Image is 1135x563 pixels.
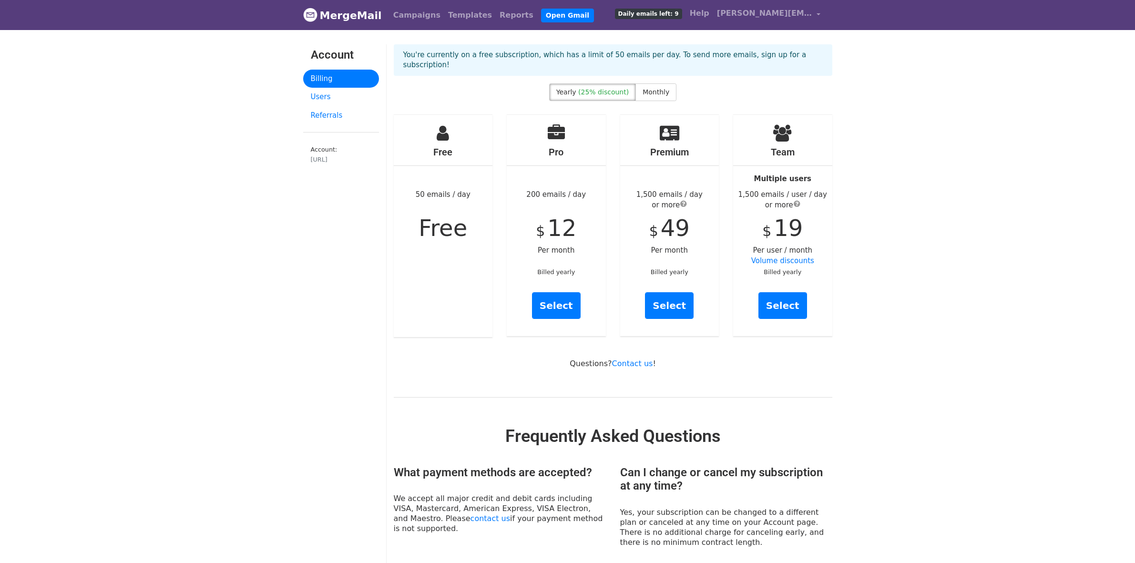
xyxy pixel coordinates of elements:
h3: What payment methods are accepted? [394,466,606,480]
a: contact us [470,514,510,523]
a: Open Gmail [541,9,594,22]
div: Per month [620,115,719,336]
span: $ [762,223,771,239]
h2: Frequently Asked Questions [394,426,832,447]
div: [URL] [311,155,371,164]
h4: Free [394,146,493,158]
a: Select [532,292,581,319]
h4: Team [733,146,832,158]
a: Referrals [303,106,379,125]
a: Templates [444,6,496,25]
p: Questions? ! [394,358,832,369]
a: Daily emails left: 9 [611,4,686,23]
img: MergeMail logo [303,8,317,22]
span: [PERSON_NAME][EMAIL_ADDRESS][PERSON_NAME] [717,8,812,19]
span: $ [536,223,545,239]
span: Monthly [643,88,669,96]
a: Help [686,4,713,23]
a: Select [758,292,807,319]
a: Volume discounts [751,256,814,265]
a: Campaigns [389,6,444,25]
div: 1,500 emails / user / day or more [733,189,832,211]
span: 12 [547,215,576,241]
a: Contact us [612,359,653,368]
a: Users [303,88,379,106]
div: Per user / month [733,115,832,336]
p: You're currently on a free subscription, which has a limit of 50 emails per day. To send more ema... [403,50,823,70]
span: (25% discount) [578,88,629,96]
p: We accept all major credit and debit cards including VISA, Mastercard, American Express, VISA Ele... [394,493,606,533]
small: Account: [311,146,371,164]
a: Select [645,292,694,319]
h3: Account [311,48,371,62]
a: MergeMail [303,5,382,25]
span: Free [419,215,467,241]
a: [PERSON_NAME][EMAIL_ADDRESS][PERSON_NAME] [713,4,825,26]
span: $ [649,223,658,239]
a: Reports [496,6,537,25]
div: 1,500 emails / day or more [620,189,719,211]
small: Billed yearly [764,268,801,276]
small: Billed yearly [651,268,688,276]
span: Daily emails left: 9 [615,9,682,19]
strong: Multiple users [754,174,811,183]
span: 49 [661,215,690,241]
div: 50 emails / day [394,115,493,337]
span: 19 [774,215,803,241]
div: 200 emails / day Per month [507,115,606,336]
a: Billing [303,70,379,88]
span: Yearly [556,88,576,96]
h3: Can I change or cancel my subscription at any time? [620,466,832,493]
h4: Pro [507,146,606,158]
h4: Premium [620,146,719,158]
small: Billed yearly [537,268,575,276]
p: Yes, your subscription can be changed to a different plan or canceled at any time on your Account... [620,507,832,547]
